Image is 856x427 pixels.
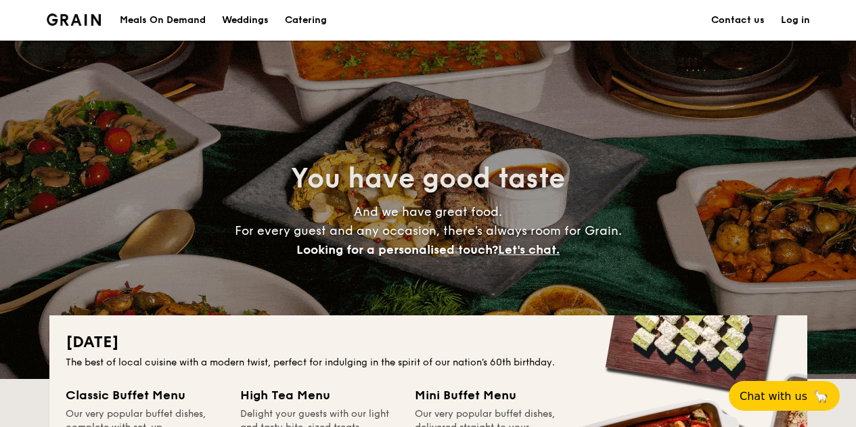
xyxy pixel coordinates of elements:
span: 🦙 [813,388,829,404]
div: Mini Buffet Menu [415,386,573,405]
img: Grain [47,14,102,26]
div: The best of local cuisine with a modern twist, perfect for indulging in the spirit of our nation’... [66,356,791,369]
button: Chat with us🦙 [729,381,840,411]
div: High Tea Menu [240,386,399,405]
a: Logotype [47,14,102,26]
div: Classic Buffet Menu [66,386,224,405]
span: Let's chat. [498,242,560,257]
span: Looking for a personalised touch? [296,242,498,257]
h2: [DATE] [66,332,791,353]
span: Chat with us [740,390,807,403]
span: You have good taste [291,162,565,195]
span: And we have great food. For every guest and any occasion, there’s always room for Grain. [235,204,622,257]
